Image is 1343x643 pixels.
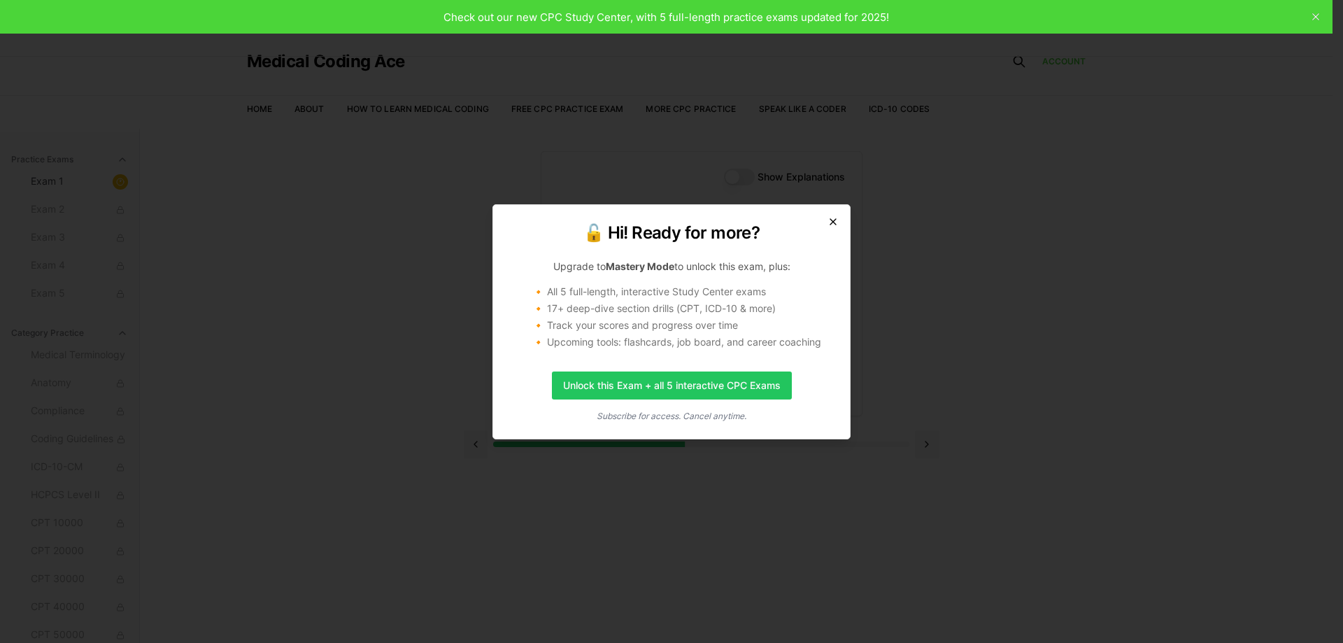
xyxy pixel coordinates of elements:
i: Subscribe for access. Cancel anytime. [597,411,746,421]
strong: Mastery Mode [606,260,674,272]
li: 🔸 Upcoming tools: flashcards, job board, and career coaching [532,335,833,349]
li: 🔸 Track your scores and progress over time [532,318,833,332]
h2: 🔓 Hi! Ready for more? [510,222,833,244]
a: Unlock this Exam + all 5 interactive CPC Exams [552,372,792,400]
p: Upgrade to to unlock this exam, plus: [510,260,833,274]
li: 🔸 All 5 full-length, interactive Study Center exams [532,285,833,299]
li: 🔸 17+ deep-dive section drills (CPT, ICD-10 & more) [532,302,833,316]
